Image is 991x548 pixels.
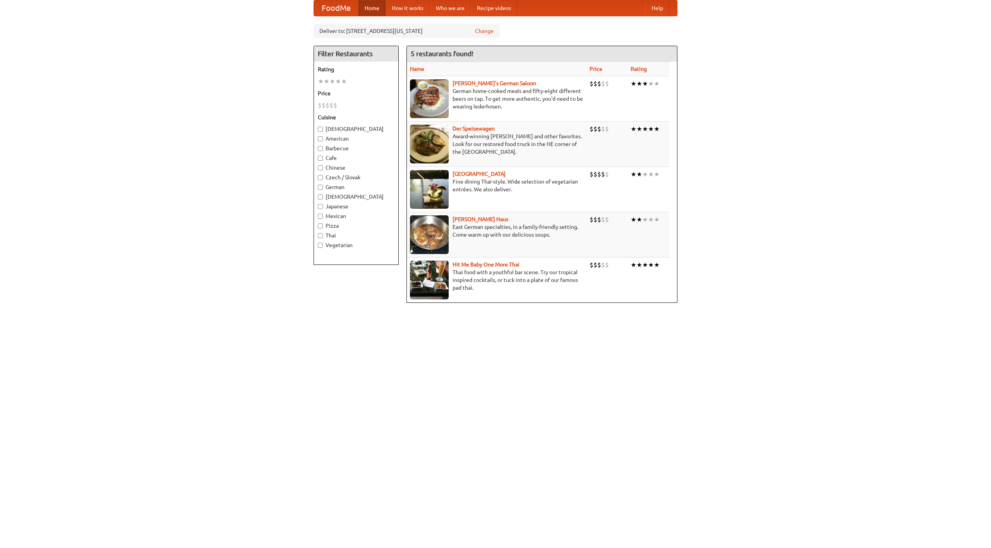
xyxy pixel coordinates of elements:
li: $ [593,170,597,179]
h5: Rating [318,65,394,73]
a: Recipe videos [471,0,517,16]
li: $ [605,170,609,179]
input: Chinese [318,165,323,170]
li: ★ [648,125,654,133]
input: Vegetarian [318,243,323,248]
a: Rating [631,66,647,72]
li: $ [605,215,609,224]
li: $ [593,79,597,88]
input: German [318,185,323,190]
b: [PERSON_NAME] Haus [453,216,508,222]
li: $ [590,215,593,224]
li: $ [601,125,605,133]
a: Home [358,0,386,16]
a: Der Speisewagen [453,125,495,132]
li: ★ [642,79,648,88]
input: American [318,136,323,141]
input: Pizza [318,223,323,228]
li: ★ [631,125,636,133]
p: East German specialties, in a family-friendly setting. Come warm up with our delicious soups. [410,223,583,239]
a: Name [410,66,424,72]
li: $ [601,215,605,224]
label: German [318,183,394,191]
li: ★ [631,215,636,224]
li: $ [597,170,601,179]
li: ★ [642,261,648,269]
input: [DEMOGRAPHIC_DATA] [318,194,323,199]
h4: Filter Restaurants [314,46,398,62]
li: ★ [642,170,648,179]
p: German home-cooked meals and fifty-eight different beers on tap. To get more authentic, you'd nee... [410,87,583,110]
p: Thai food with a youthful bar scene. Try our tropical inspired cocktails, or tuck into a plate of... [410,268,583,292]
li: $ [326,101,329,110]
li: $ [597,215,601,224]
a: [GEOGRAPHIC_DATA] [453,171,506,177]
li: $ [597,125,601,133]
li: ★ [329,77,335,86]
li: ★ [631,261,636,269]
li: ★ [648,170,654,179]
li: ★ [642,125,648,133]
label: Chinese [318,164,394,172]
label: Cafe [318,154,394,162]
a: [PERSON_NAME]'s German Saloon [453,80,536,86]
label: Thai [318,232,394,239]
label: [DEMOGRAPHIC_DATA] [318,193,394,201]
li: $ [605,79,609,88]
li: $ [593,215,597,224]
img: kohlhaus.jpg [410,215,449,254]
li: ★ [636,215,642,224]
li: $ [590,261,593,269]
li: $ [601,170,605,179]
ng-pluralize: 5 restaurants found! [411,50,473,57]
li: ★ [654,261,660,269]
label: Mexican [318,212,394,220]
div: Deliver to: [STREET_ADDRESS][US_STATE] [314,24,499,38]
li: ★ [335,77,341,86]
li: ★ [648,215,654,224]
p: Award-winning [PERSON_NAME] and other favorites. Look for our restored food truck in the NE corne... [410,132,583,156]
li: $ [329,101,333,110]
li: ★ [648,79,654,88]
li: ★ [642,215,648,224]
li: ★ [654,125,660,133]
li: ★ [631,79,636,88]
label: Pizza [318,222,394,230]
label: Barbecue [318,144,394,152]
label: American [318,135,394,143]
a: Change [475,27,494,35]
li: $ [322,101,326,110]
input: Czech / Slovak [318,175,323,180]
h5: Cuisine [318,113,394,121]
label: Vegetarian [318,241,394,249]
a: Who we are [430,0,471,16]
li: ★ [636,79,642,88]
a: Help [645,0,669,16]
li: $ [318,101,322,110]
li: $ [593,261,597,269]
img: speisewagen.jpg [410,125,449,163]
li: ★ [324,77,329,86]
li: $ [590,170,593,179]
a: How it works [386,0,430,16]
label: Japanese [318,203,394,210]
label: [DEMOGRAPHIC_DATA] [318,125,394,133]
input: Barbecue [318,146,323,151]
a: Price [590,66,602,72]
li: ★ [636,125,642,133]
li: ★ [636,261,642,269]
label: Czech / Slovak [318,174,394,181]
li: ★ [654,79,660,88]
input: Japanese [318,204,323,209]
img: satay.jpg [410,170,449,209]
a: Hit Me Baby One More Thai [453,261,520,268]
li: ★ [654,170,660,179]
input: [DEMOGRAPHIC_DATA] [318,127,323,132]
li: $ [333,101,337,110]
li: $ [590,79,593,88]
img: esthers.jpg [410,79,449,118]
li: $ [597,261,601,269]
